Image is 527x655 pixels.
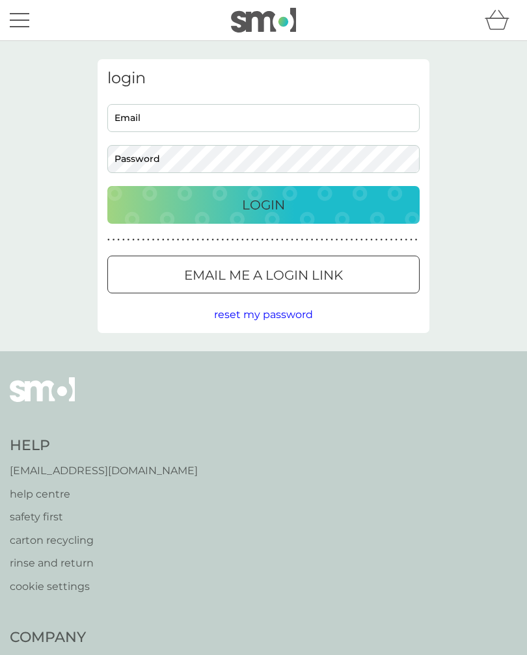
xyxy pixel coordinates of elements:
[415,237,418,243] p: ●
[10,578,198,595] a: cookie settings
[128,237,130,243] p: ●
[291,237,293,243] p: ●
[390,237,393,243] p: ●
[117,237,120,243] p: ●
[107,186,420,224] button: Login
[261,237,263,243] p: ●
[162,237,165,243] p: ●
[177,237,180,243] p: ●
[172,237,174,243] p: ●
[192,237,195,243] p: ●
[184,265,343,286] p: Email me a login link
[152,237,155,243] p: ●
[276,237,278,243] p: ●
[157,237,159,243] p: ●
[395,237,398,243] p: ●
[232,237,234,243] p: ●
[351,237,353,243] p: ●
[311,237,314,243] p: ●
[247,237,249,243] p: ●
[286,237,289,243] p: ●
[113,237,115,243] p: ●
[10,377,75,421] img: smol
[10,486,198,503] a: help centre
[370,237,373,243] p: ●
[296,237,299,243] p: ●
[360,237,363,243] p: ●
[251,237,254,243] p: ●
[271,237,274,243] p: ●
[207,237,209,243] p: ●
[321,237,323,243] p: ●
[405,237,408,243] p: ●
[10,628,149,648] h4: Company
[167,237,170,243] p: ●
[10,509,198,526] a: safety first
[211,237,214,243] p: ●
[306,237,308,243] p: ●
[236,237,239,243] p: ●
[256,237,259,243] p: ●
[214,308,313,321] span: reset my password
[187,237,189,243] p: ●
[10,532,198,549] a: carton recycling
[400,237,403,243] p: ●
[281,237,284,243] p: ●
[122,237,125,243] p: ●
[196,237,199,243] p: ●
[137,237,140,243] p: ●
[366,237,368,243] p: ●
[241,237,244,243] p: ●
[226,237,229,243] p: ●
[301,237,303,243] p: ●
[345,237,348,243] p: ●
[142,237,144,243] p: ●
[10,8,29,33] button: menu
[331,237,333,243] p: ●
[147,237,150,243] p: ●
[217,237,219,243] p: ●
[202,237,204,243] p: ●
[231,8,296,33] img: smol
[355,237,358,243] p: ●
[485,7,517,33] div: basket
[242,194,285,215] p: Login
[316,237,318,243] p: ●
[182,237,184,243] p: ●
[107,69,420,88] h3: login
[107,237,110,243] p: ●
[336,237,338,243] p: ●
[10,436,198,456] h4: Help
[214,306,313,323] button: reset my password
[385,237,388,243] p: ●
[221,237,224,243] p: ●
[340,237,343,243] p: ●
[10,462,198,479] a: [EMAIL_ADDRESS][DOMAIN_NAME]
[326,237,329,243] p: ●
[10,555,198,572] a: rinse and return
[375,237,378,243] p: ●
[132,237,135,243] p: ●
[266,237,269,243] p: ●
[380,237,383,243] p: ●
[410,237,412,243] p: ●
[107,256,420,293] button: Email me a login link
